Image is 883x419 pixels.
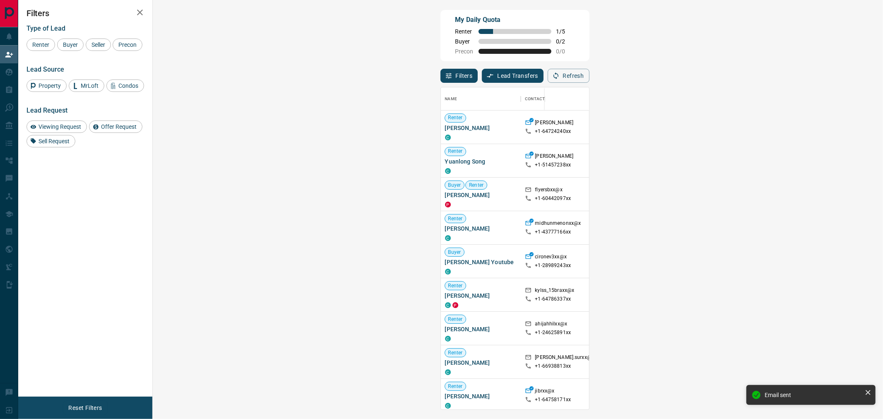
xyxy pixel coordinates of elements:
p: kylss_15braxx@x [535,287,574,296]
p: ahijahhilxx@x [535,320,567,329]
div: condos.ca [445,403,451,409]
div: MrLoft [69,79,104,92]
span: Renter [445,215,466,222]
span: Renter [445,114,466,121]
div: Email sent [765,392,861,398]
span: Offer Request [98,123,140,130]
p: cironev3xx@x [535,253,567,262]
span: Sell Request [36,138,72,144]
span: Renter [445,148,466,155]
div: Precon [113,39,142,51]
span: Renter [445,383,466,390]
span: Precon [115,41,140,48]
span: MrLoft [78,82,101,89]
div: Buyer [57,39,84,51]
div: Condos [106,79,144,92]
p: +1- 64724240xx [535,128,571,135]
span: Condos [115,82,141,89]
p: [PERSON_NAME] [535,153,573,161]
p: [PERSON_NAME].surxx@x [535,354,594,363]
span: [PERSON_NAME] [445,392,517,400]
div: condos.ca [445,135,451,140]
span: Renter [455,28,474,35]
p: +1- 64786337xx [535,296,571,303]
div: condos.ca [445,235,451,241]
div: condos.ca [445,168,451,174]
div: Offer Request [89,120,142,133]
span: 0 / 0 [556,48,575,55]
span: [PERSON_NAME] [445,224,517,233]
span: [PERSON_NAME] [445,124,517,132]
span: Lead Request [26,106,67,114]
div: Seller [86,39,111,51]
span: [PERSON_NAME] [445,359,517,367]
span: Renter [445,282,466,289]
p: +1- 24625891xx [535,329,571,336]
span: Precon [455,48,474,55]
span: Type of Lead [26,24,65,32]
button: Refresh [548,69,589,83]
p: +1- 51457238xx [535,161,571,169]
h2: Filters [26,8,144,18]
div: property.ca [452,302,458,308]
span: Buyer [455,38,474,45]
p: [PERSON_NAME] [535,119,573,128]
span: Renter [466,182,487,189]
p: +1- 28989243xx [535,262,571,269]
div: Property [26,79,67,92]
p: +1- 60442097xx [535,195,571,202]
span: Property [36,82,64,89]
span: 1 / 5 [556,28,575,35]
p: +1- 43777166xx [535,229,571,236]
span: Buyer [445,182,464,189]
span: Seller [89,41,108,48]
span: Renter [445,349,466,356]
div: condos.ca [445,336,451,342]
div: Name [445,87,457,111]
p: My Daily Quota [455,15,575,25]
div: Name [441,87,521,111]
div: Viewing Request [26,120,87,133]
p: flyersbxx@x [535,186,562,195]
span: 0 / 2 [556,38,575,45]
span: [PERSON_NAME] [445,325,517,333]
span: Yuanlong Song [445,157,517,166]
span: Lead Source [26,65,64,73]
span: [PERSON_NAME] [445,291,517,300]
span: Renter [445,316,466,323]
span: Viewing Request [36,123,84,130]
span: [PERSON_NAME] Youtube [445,258,517,266]
span: Buyer [60,41,81,48]
div: condos.ca [445,269,451,275]
p: jibrxx@x [535,388,554,396]
div: property.ca [445,202,451,207]
div: Sell Request [26,135,75,147]
p: midhunmenonxx@x [535,220,581,229]
button: Lead Transfers [482,69,544,83]
span: [PERSON_NAME] [445,191,517,199]
button: Filters [440,69,478,83]
span: Buyer [445,249,464,256]
div: condos.ca [445,369,451,375]
button: Reset Filters [63,401,107,415]
div: Contact [525,87,545,111]
div: condos.ca [445,302,451,308]
p: +1- 64758171xx [535,396,571,403]
div: Renter [26,39,55,51]
p: +1- 66938813xx [535,363,571,370]
span: Renter [29,41,52,48]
